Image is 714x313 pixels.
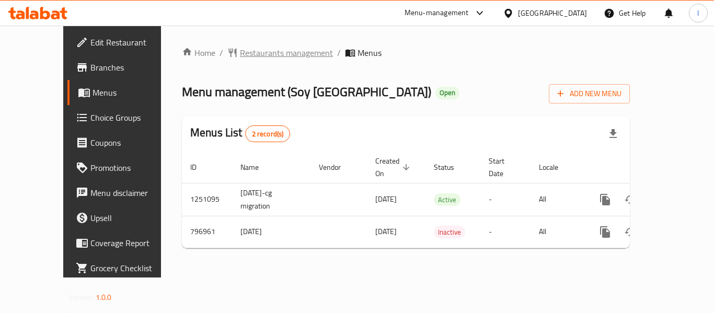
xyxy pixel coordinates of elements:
[67,80,182,105] a: Menus
[67,230,182,256] a: Coverage Report
[67,130,182,155] a: Coupons
[90,212,174,224] span: Upsell
[190,161,210,173] span: ID
[618,187,643,212] button: Change Status
[67,256,182,281] a: Grocery Checklist
[240,47,333,59] span: Restaurants management
[232,216,310,248] td: [DATE]
[182,183,232,216] td: 1251095
[68,291,94,304] span: Version:
[375,192,397,206] span: [DATE]
[190,125,290,142] h2: Menus List
[593,187,618,212] button: more
[358,47,382,59] span: Menus
[480,216,531,248] td: -
[584,152,701,183] th: Actions
[489,155,518,180] span: Start Date
[90,187,174,199] span: Menu disclaimer
[240,161,272,173] span: Name
[90,61,174,74] span: Branches
[435,87,459,99] div: Open
[182,152,701,248] table: enhanced table
[67,30,182,55] a: Edit Restaurant
[549,84,630,103] button: Add New Menu
[67,205,182,230] a: Upsell
[182,47,630,59] nav: breadcrumb
[531,183,584,216] td: All
[539,161,572,173] span: Locale
[319,161,354,173] span: Vendor
[434,194,460,206] span: Active
[67,180,182,205] a: Menu disclaimer
[375,225,397,238] span: [DATE]
[557,87,621,100] span: Add New Menu
[375,155,413,180] span: Created On
[220,47,223,59] li: /
[232,183,310,216] td: [DATE]-cg migration
[697,7,699,19] span: l
[182,47,215,59] a: Home
[182,216,232,248] td: 796961
[93,86,174,99] span: Menus
[96,291,112,304] span: 1.0.0
[480,183,531,216] td: -
[518,7,587,19] div: [GEOGRAPHIC_DATA]
[90,36,174,49] span: Edit Restaurant
[227,47,333,59] a: Restaurants management
[90,136,174,149] span: Coupons
[90,262,174,274] span: Grocery Checklist
[434,161,468,173] span: Status
[618,219,643,245] button: Change Status
[434,193,460,206] div: Active
[67,155,182,180] a: Promotions
[90,237,174,249] span: Coverage Report
[435,88,459,97] span: Open
[593,219,618,245] button: more
[601,121,626,146] div: Export file
[337,47,341,59] li: /
[434,226,465,238] span: Inactive
[67,105,182,130] a: Choice Groups
[90,161,174,174] span: Promotions
[531,216,584,248] td: All
[246,129,290,139] span: 2 record(s)
[90,111,174,124] span: Choice Groups
[405,7,469,19] div: Menu-management
[182,80,431,103] span: Menu management ( Soy [GEOGRAPHIC_DATA] )
[245,125,291,142] div: Total records count
[67,55,182,80] a: Branches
